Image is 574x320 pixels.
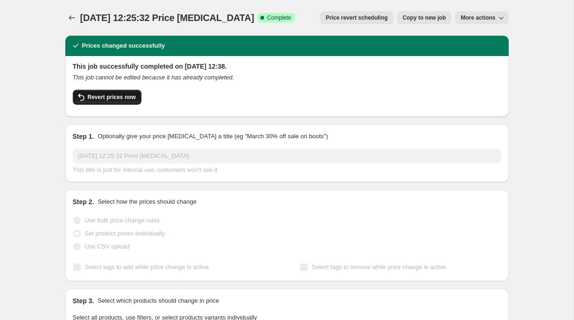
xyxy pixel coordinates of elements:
input: 30% off holiday sale [73,149,501,164]
span: More actions [461,14,495,21]
button: Revert prices now [73,90,141,105]
button: Price revert scheduling [320,11,393,24]
span: Use CSV upload [85,243,130,250]
button: Price change jobs [65,11,78,24]
button: More actions [455,11,508,24]
button: Copy to new job [397,11,452,24]
p: Select how the prices should change [98,197,196,206]
span: Complete [267,14,291,21]
p: Optionally give your price [MEDICAL_DATA] a title (eg "March 30% off sale on boots") [98,132,328,141]
span: Use bulk price change rules [85,217,160,224]
p: Select which products should change in price [98,296,219,306]
span: Copy to new job [403,14,446,21]
h2: This job successfully completed on [DATE] 12:38. [73,62,501,71]
h2: Prices changed successfully [82,41,165,50]
span: [DATE] 12:25:32 Price [MEDICAL_DATA] [80,13,254,23]
h2: Step 3. [73,296,94,306]
span: Revert prices now [88,93,136,101]
span: Select tags to add while price change is active [85,263,209,270]
h2: Step 1. [73,132,94,141]
h2: Step 2. [73,197,94,206]
span: Select tags to remove while price change is active [312,263,446,270]
span: Price revert scheduling [326,14,388,21]
i: This job cannot be edited because it has already completed. [73,74,234,81]
span: Set product prices individually [85,230,165,237]
span: This title is just for internal use, customers won't see it [73,166,217,173]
